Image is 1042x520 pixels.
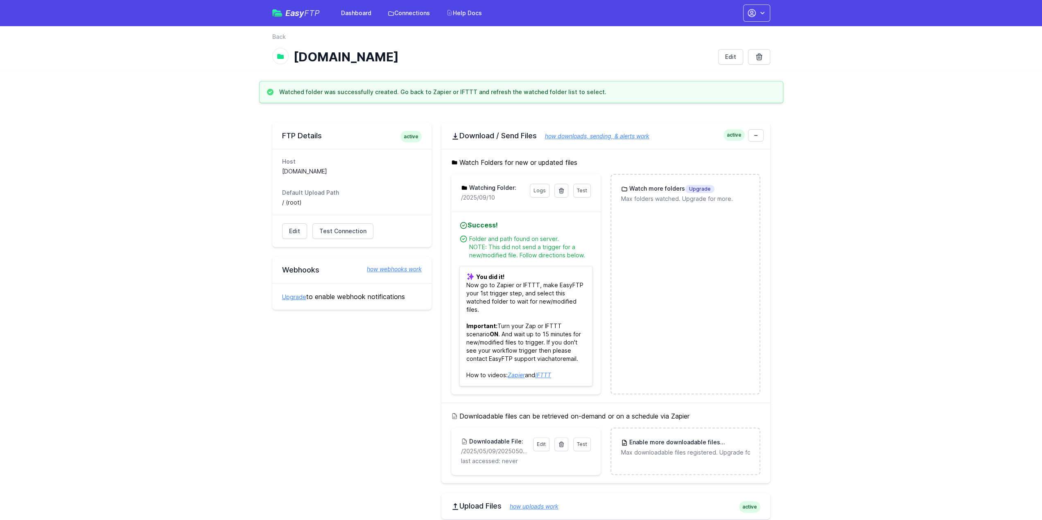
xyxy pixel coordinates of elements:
[451,501,760,511] h2: Upload Files
[272,283,432,310] div: to enable webhook notifications
[545,355,557,362] a: chat
[461,457,591,465] p: last accessed: never
[272,9,320,17] a: EasyFTP
[720,439,750,447] span: Upgrade
[508,371,525,378] a: Zapier
[577,187,587,194] span: Test
[459,220,592,230] h4: Success!
[621,448,749,457] p: Max downloadable files registered. Upgrade for more.
[282,223,307,239] a: Edit
[621,195,749,203] p: Max folders watched. Upgrade for more.
[628,185,714,193] h3: Watch more folders
[282,167,422,176] dd: [DOMAIN_NAME]
[469,235,592,259] div: Folder and path found on server. NOTE: This did not send a trigger for a new/modified file. Follo...
[537,133,649,140] a: how downloads, sending, & alerts work
[282,198,422,207] dd: / (root)
[282,265,422,275] h2: Webhooks
[577,441,587,447] span: Test
[336,6,376,20] a: Dashboard
[628,438,749,447] h3: Enable more downloadable files
[451,131,760,141] h2: Download / Send Files
[739,501,760,513] span: active
[312,223,373,239] a: Test Connection
[468,437,523,446] h3: Downloadable File:
[282,189,422,197] dt: Default Upload Path
[400,131,422,142] span: active
[319,227,366,235] span: Test Connection
[359,265,422,273] a: how webhooks work
[718,49,743,65] a: Edit
[466,322,497,329] b: Important:
[573,184,591,198] a: Test
[451,158,760,167] h5: Watch Folders for new or updated files
[383,6,435,20] a: Connections
[563,355,576,362] a: email
[502,503,558,510] a: how uploads work
[459,266,592,386] p: Now go to Zapier or IFTTT, make EasyFTP your 1st trigger step, and select this watched folder to ...
[573,437,591,451] a: Test
[272,9,282,17] img: easyftp_logo.png
[723,129,745,141] span: active
[294,50,712,64] h1: [DOMAIN_NAME]
[535,371,551,378] a: IFTTT
[282,293,306,300] a: Upgrade
[441,6,487,20] a: Help Docs
[451,411,760,421] h5: Downloadable files can be retrieved on-demand or on a schedule via Zapier
[285,9,320,17] span: Easy
[533,437,549,451] a: Edit
[272,33,770,46] nav: Breadcrumb
[611,175,759,213] a: Watch more foldersUpgrade Max folders watched. Upgrade for more.
[490,331,498,338] b: ON
[611,428,759,466] a: Enable more downloadable filesUpgrade Max downloadable files registered. Upgrade for more.
[279,88,606,96] h3: Watched folder was successfully created. Go back to Zapier or IFTTT and refresh the watched folde...
[461,194,525,202] p: /2025/09/10
[468,184,516,192] h3: Watching Folder:
[282,131,422,141] h2: FTP Details
[685,185,714,193] span: Upgrade
[282,158,422,166] dt: Host
[272,33,286,41] a: Back
[461,447,528,455] p: /2025/05/09/20250509171559_inbound_0422652309_0756011820.mp3
[304,8,320,18] span: FTP
[530,184,549,198] a: Logs
[476,273,504,280] b: You did it!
